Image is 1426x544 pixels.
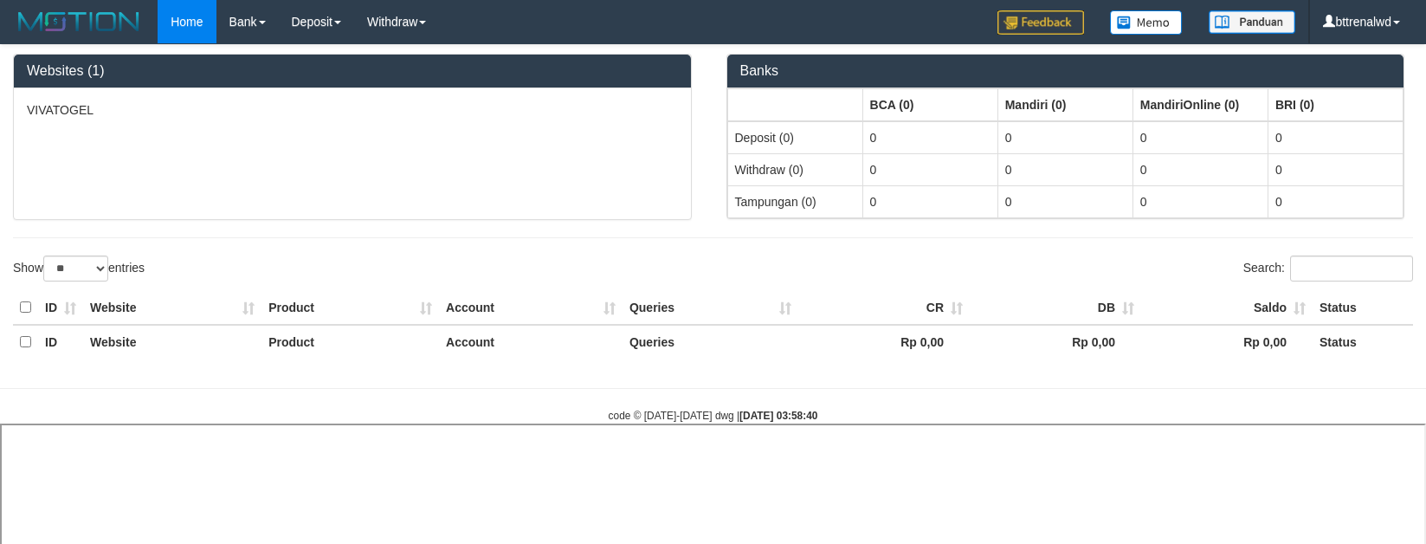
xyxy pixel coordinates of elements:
[13,9,145,35] img: MOTION_logo.png
[997,121,1132,154] td: 0
[727,185,862,217] td: Tampungan (0)
[1268,88,1403,121] th: Group: activate to sort column ascending
[997,185,1132,217] td: 0
[27,101,678,119] p: VIVATOGEL
[997,153,1132,185] td: 0
[1268,185,1403,217] td: 0
[862,185,997,217] td: 0
[27,63,678,79] h3: Websites (1)
[1268,153,1403,185] td: 0
[609,410,818,422] small: code © [DATE]-[DATE] dwg |
[1132,88,1268,121] th: Group: activate to sort column ascending
[1132,121,1268,154] td: 0
[1141,291,1313,325] th: Saldo
[1132,153,1268,185] td: 0
[1268,121,1403,154] td: 0
[727,88,862,121] th: Group: activate to sort column ascending
[1243,256,1413,282] label: Search:
[997,10,1084,35] img: Feedback.jpg
[798,325,970,359] th: Rp 0,00
[1132,185,1268,217] td: 0
[38,291,83,325] th: ID
[83,325,261,359] th: Website
[83,291,261,325] th: Website
[261,291,439,325] th: Product
[623,325,798,359] th: Queries
[261,325,439,359] th: Product
[970,325,1141,359] th: Rp 0,00
[1313,325,1413,359] th: Status
[727,121,862,154] td: Deposit (0)
[798,291,970,325] th: CR
[43,256,108,282] select: Showentries
[862,121,997,154] td: 0
[1110,10,1183,35] img: Button%20Memo.svg
[1209,10,1295,34] img: panduan.png
[439,291,623,325] th: Account
[862,153,997,185] td: 0
[13,256,145,282] label: Show entries
[38,325,83,359] th: ID
[439,325,623,359] th: Account
[997,88,1132,121] th: Group: activate to sort column ascending
[1290,256,1413,282] input: Search:
[727,153,862,185] td: Withdraw (0)
[862,88,997,121] th: Group: activate to sort column ascending
[739,410,817,422] strong: [DATE] 03:58:40
[1141,325,1313,359] th: Rp 0,00
[970,291,1141,325] th: DB
[1313,291,1413,325] th: Status
[623,291,798,325] th: Queries
[740,63,1391,79] h3: Banks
